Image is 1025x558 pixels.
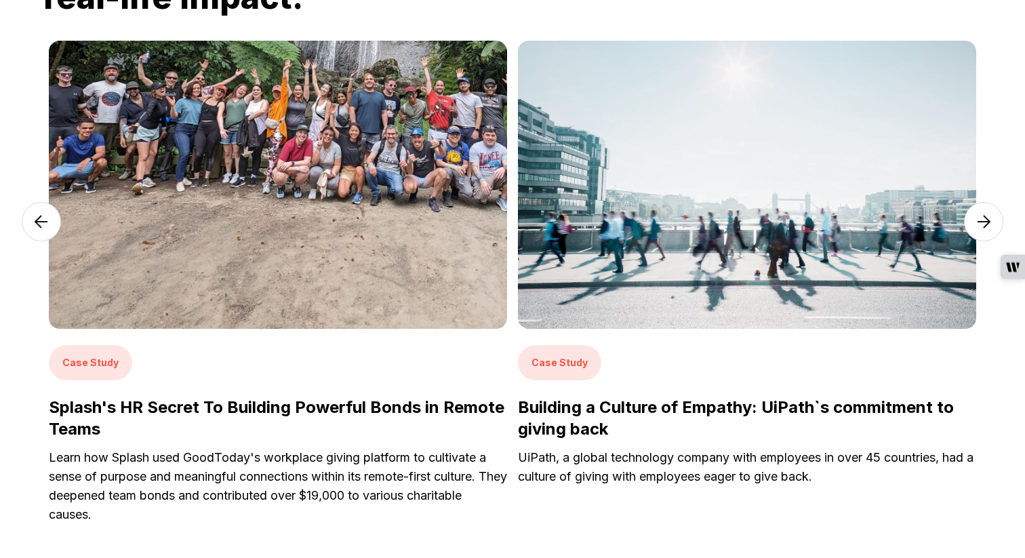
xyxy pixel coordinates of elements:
img: Splash's HR Secret To Building Powerful Bonds in Remote Teams [49,41,507,329]
div: case study [518,345,601,380]
p: Learn how Splash used GoodToday's workplace giving platform to cultivate a sense of purpose and m... [49,448,507,524]
img: Building a Culture of Empathy: UiPath`s commitment to giving back [518,41,976,329]
a: Building a Culture of Empathy: UiPath`s commitment to giving back [518,397,976,440]
div: case study [49,345,132,380]
a: Splash's HR Secret To Building Powerful Bonds in Remote Teams [49,397,507,440]
p: UiPath, a global technology company with employees in over 45 countries, had a culture of giving ... [518,448,976,486]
